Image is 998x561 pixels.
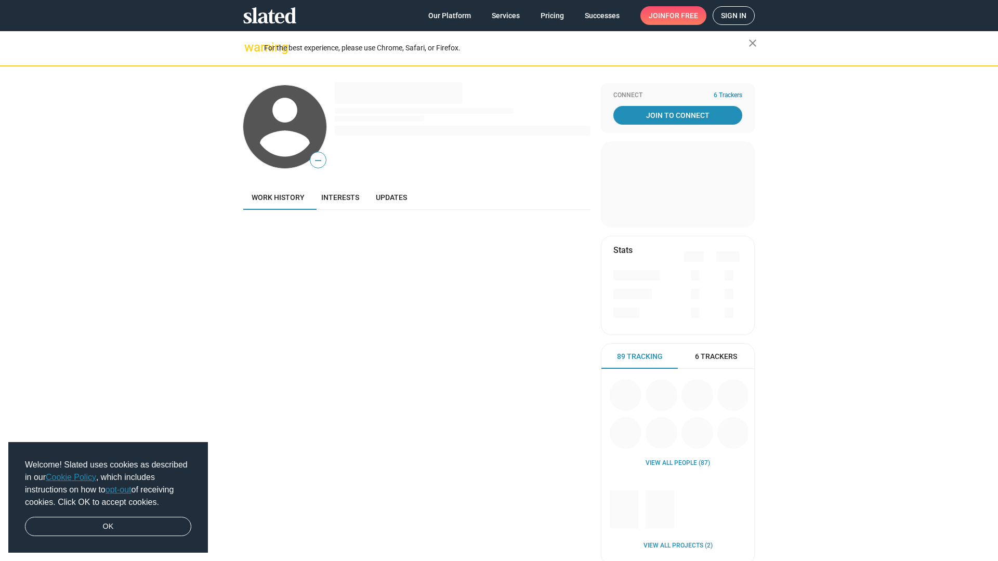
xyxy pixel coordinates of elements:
a: dismiss cookie message [25,517,191,537]
a: opt-out [106,485,132,494]
span: Updates [376,193,407,202]
span: Join [649,6,698,25]
span: Interests [321,193,359,202]
a: Sign in [713,6,755,25]
span: Sign in [721,7,746,24]
span: 6 Trackers [695,352,737,362]
div: For the best experience, please use Chrome, Safari, or Firefox. [264,41,748,55]
div: cookieconsent [8,442,208,553]
a: View all Projects (2) [644,542,713,550]
mat-icon: close [746,37,759,49]
span: Work history [252,193,305,202]
span: 6 Trackers [714,91,742,100]
span: Welcome! Slated uses cookies as described in our , which includes instructions on how to of recei... [25,459,191,509]
a: Interests [313,185,367,210]
span: Pricing [541,6,564,25]
a: Joinfor free [640,6,706,25]
span: — [310,154,326,167]
a: Services [483,6,528,25]
mat-icon: warning [244,41,257,54]
a: Pricing [532,6,572,25]
a: Work history [243,185,313,210]
a: Updates [367,185,415,210]
a: Cookie Policy [46,473,96,482]
a: View all People (87) [646,459,710,468]
span: Successes [585,6,620,25]
div: Connect [613,91,742,100]
span: for free [665,6,698,25]
span: Our Platform [428,6,471,25]
span: Services [492,6,520,25]
a: Our Platform [420,6,479,25]
a: Join To Connect [613,106,742,125]
span: Join To Connect [615,106,740,125]
mat-card-title: Stats [613,245,633,256]
a: Successes [576,6,628,25]
span: 89 Tracking [617,352,663,362]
